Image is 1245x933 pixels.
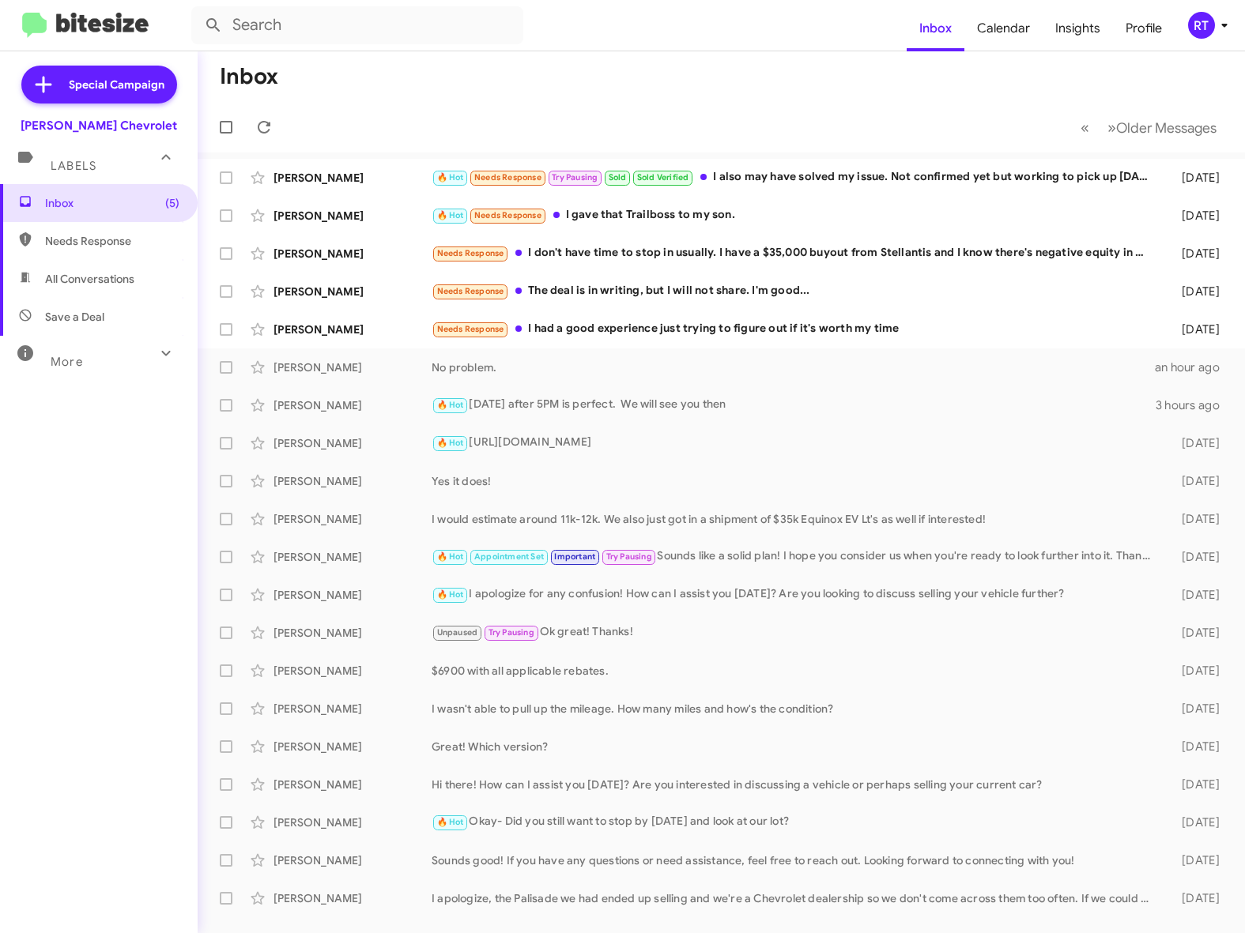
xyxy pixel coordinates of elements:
[964,6,1043,51] a: Calendar
[274,814,432,830] div: [PERSON_NAME]
[1161,739,1232,754] div: [DATE]
[274,170,432,186] div: [PERSON_NAME]
[432,852,1161,868] div: Sounds good! If you have any questions or need assistance, feel free to reach out. Looking forwar...
[274,284,432,299] div: [PERSON_NAME]
[432,813,1161,831] div: Okay- Did you still want to stop by [DATE] and look at our lot?
[220,64,278,89] h1: Inbox
[1161,852,1232,868] div: [DATE]
[69,77,164,92] span: Special Campaign
[637,172,689,182] span: Sold Verified
[51,355,83,369] span: More
[274,587,432,603] div: [PERSON_NAME]
[1161,701,1232,717] div: [DATE]
[1161,625,1232,641] div: [DATE]
[1116,119,1217,137] span: Older Messages
[432,396,1156,414] div: [DATE] after 5PM is perfect. We will see you then
[489,627,534,638] span: Try Pausing
[274,435,432,451] div: [PERSON_NAME]
[432,663,1161,679] div: $6900 with all applicable rebates.
[432,585,1161,604] div: I apologize for any confusion! How can I assist you [DATE]? Are you looking to discuss selling yo...
[274,549,432,565] div: [PERSON_NAME]
[274,852,432,868] div: [PERSON_NAME]
[437,551,464,562] span: 🔥 Hot
[45,233,179,249] span: Needs Response
[1161,777,1232,792] div: [DATE]
[432,623,1161,641] div: Ok great! Thanks!
[274,322,432,337] div: [PERSON_NAME]
[437,172,464,182] span: 🔥 Hot
[437,817,464,827] span: 🔥 Hot
[609,172,627,182] span: Sold
[432,359,1155,375] div: No problem.
[432,701,1161,717] div: I wasn't able to pull up the mileage. How many miles and how's the condition?
[432,168,1161,186] div: I also may have solved my issue. Not confirmed yet but working to pick up [DATE] morning. Let me ...
[274,511,432,527] div: [PERSON_NAME]
[274,890,432,906] div: [PERSON_NAME]
[274,208,432,224] div: [PERSON_NAME]
[1043,6,1113,51] a: Insights
[474,210,541,220] span: Needs Response
[432,511,1161,527] div: I would estimate around 11k-12k. We also just got in a shipment of $35k Equinox EV Lt's as well i...
[274,359,432,375] div: [PERSON_NAME]
[1161,170,1232,186] div: [DATE]
[274,473,432,489] div: [PERSON_NAME]
[437,438,464,448] span: 🔥 Hot
[1156,397,1232,413] div: 3 hours ago
[432,547,1161,566] div: Sounds like a solid plan! I hope you consider us when you're ready to look further into it. Thank...
[437,210,464,220] span: 🔥 Hot
[1071,111,1099,144] button: Previous
[1161,208,1232,224] div: [DATE]
[1072,111,1226,144] nav: Page navigation example
[1161,435,1232,451] div: [DATE]
[45,195,179,211] span: Inbox
[1107,118,1116,137] span: »
[274,397,432,413] div: [PERSON_NAME]
[1113,6,1175,51] a: Profile
[432,777,1161,792] div: Hi there! How can I assist you [DATE]? Are you interested in discussing a vehicle or perhaps sell...
[1161,663,1232,679] div: [DATE]
[21,66,177,103] a: Special Campaign
[474,551,544,562] span: Appointment Set
[437,589,464,600] span: 🔥 Hot
[1161,284,1232,299] div: [DATE]
[274,625,432,641] div: [PERSON_NAME]
[437,627,478,638] span: Unpaused
[274,663,432,679] div: [PERSON_NAME]
[437,286,504,296] span: Needs Response
[274,246,432,261] div: [PERSON_NAME]
[1161,322,1232,337] div: [DATE]
[1161,246,1232,261] div: [DATE]
[432,890,1161,906] div: I apologize, the Palisade we had ended up selling and we're a Chevrolet dealership so we don't co...
[1098,111,1226,144] button: Next
[274,701,432,717] div: [PERSON_NAME]
[474,172,541,182] span: Needs Response
[1175,12,1228,39] button: RT
[274,739,432,754] div: [PERSON_NAME]
[1161,549,1232,565] div: [DATE]
[432,473,1161,489] div: Yes it does!
[554,551,595,562] span: Important
[437,248,504,258] span: Needs Response
[165,195,179,211] span: (5)
[1161,814,1232,830] div: [DATE]
[45,309,104,325] span: Save a Deal
[1188,12,1215,39] div: RT
[432,434,1161,452] div: [URL][DOMAIN_NAME]
[606,551,652,562] span: Try Pausing
[437,324,504,334] span: Needs Response
[274,777,432,792] div: [PERSON_NAME]
[45,271,134,287] span: All Conversations
[432,282,1161,300] div: The deal is in writing, but I will not share. I'm good...
[1161,890,1232,906] div: [DATE]
[1161,473,1232,489] div: [DATE]
[191,6,523,44] input: Search
[1161,587,1232,603] div: [DATE]
[432,206,1161,224] div: I gave that Trailboss to my son.
[552,172,598,182] span: Try Pausing
[21,118,177,134] div: [PERSON_NAME] Chevrolet
[432,244,1161,262] div: I don't have time to stop in usually. I have a $35,000 buyout from Stellantis and I know there's ...
[437,400,464,410] span: 🔥 Hot
[432,739,1161,754] div: Great! Which version?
